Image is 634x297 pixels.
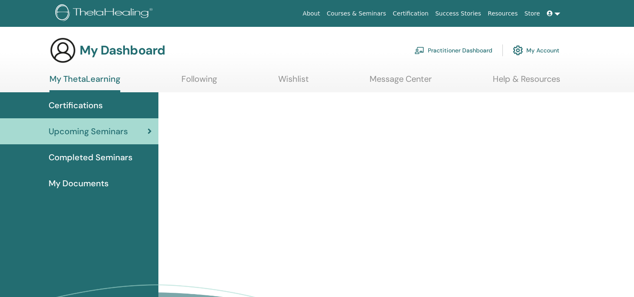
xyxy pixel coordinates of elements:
span: My Documents [49,177,109,190]
a: Store [521,6,543,21]
a: About [299,6,323,21]
a: Help & Resources [493,74,560,90]
span: Certifications [49,99,103,112]
h3: My Dashboard [80,43,165,58]
a: Practitioner Dashboard [414,41,492,60]
span: Completed Seminars [49,151,132,164]
img: chalkboard-teacher.svg [414,47,424,54]
a: Courses & Seminars [323,6,390,21]
img: generic-user-icon.jpg [49,37,76,64]
a: Resources [484,6,521,21]
a: My ThetaLearning [49,74,120,92]
a: Certification [389,6,432,21]
a: Following [181,74,217,90]
a: Wishlist [278,74,309,90]
a: Message Center [370,74,432,90]
img: cog.svg [513,43,523,57]
a: Success Stories [432,6,484,21]
a: My Account [513,41,559,60]
span: Upcoming Seminars [49,125,128,138]
img: logo.png [55,4,155,23]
